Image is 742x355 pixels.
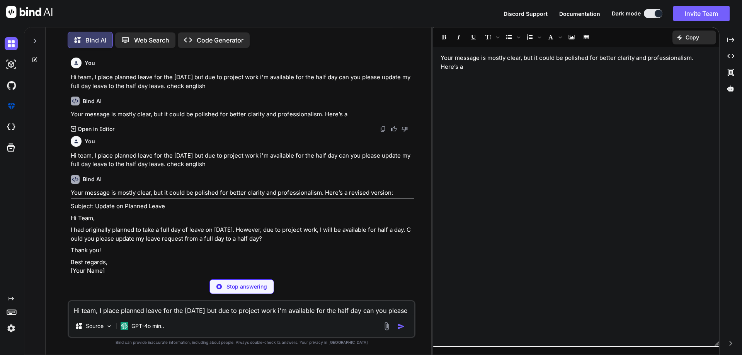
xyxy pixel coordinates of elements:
button: Discord Support [504,10,548,18]
p: Open in Editor [78,125,114,133]
p: Hi team, I place planned leave for the [DATE] but due to project work i'm available for the half ... [71,151,414,169]
p: Your message is mostly clear, but it could be polished for better clarity and professionalism. He... [71,189,414,197]
p: Source [86,322,104,330]
span: Insert Ordered List [523,31,543,44]
p: Best regards, [Your Name] [71,258,414,275]
span: Italic [452,31,466,44]
p: Hi team, I place planned leave for the [DATE] but due to project work i'm available for the half ... [71,73,414,90]
p: Code Generator [197,36,243,45]
img: Bind AI [6,6,53,18]
img: cloudideIcon [5,121,18,134]
p: Bind can provide inaccurate information, including about people. Always double-check its answers.... [68,340,415,345]
img: darkChat [5,37,18,50]
p: Copy [686,34,699,41]
img: githubDark [5,79,18,92]
p: Thank you! [71,246,414,255]
img: settings [5,322,18,335]
span: Documentation [559,10,600,17]
h6: Bind AI [83,175,102,183]
img: GPT-4o mini [121,322,128,330]
button: Documentation [559,10,600,18]
img: like [391,126,397,132]
h6: You [85,59,95,67]
span: Insert Image [565,31,579,44]
p: Web Search [134,36,169,45]
span: Discord Support [504,10,548,17]
span: Bold [437,31,451,44]
img: attachment [382,322,391,331]
img: copy [380,126,386,132]
button: Invite Team [673,6,730,21]
p: Your message is mostly clear, but it could be polished for better clarity and professionalism. He... [71,110,414,119]
span: Insert table [579,31,593,44]
img: dislike [402,126,408,132]
h6: You [85,138,95,145]
span: Insert Unordered List [502,31,522,44]
h6: Bind AI [83,97,102,105]
span: Font family [544,31,564,44]
p: Hi Team, [71,214,414,223]
img: Pick Models [106,323,112,330]
img: darkAi-studio [5,58,18,71]
p: Your message is mostly clear, but it could be polished for better clarity and professionalism. He... [441,54,711,71]
p: Bind AI [85,36,106,45]
p: Subject: Update on Planned Leave [71,202,414,211]
img: icon [397,323,405,330]
p: Stop answering [226,283,267,290]
p: I had originally planned to take a full day of leave on [DATE]. However, due to project work, I w... [71,226,414,243]
span: Underline [466,31,480,44]
span: Font size [481,31,501,44]
img: premium [5,100,18,113]
p: GPT-4o min.. [131,322,164,330]
span: Dark mode [612,10,641,17]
